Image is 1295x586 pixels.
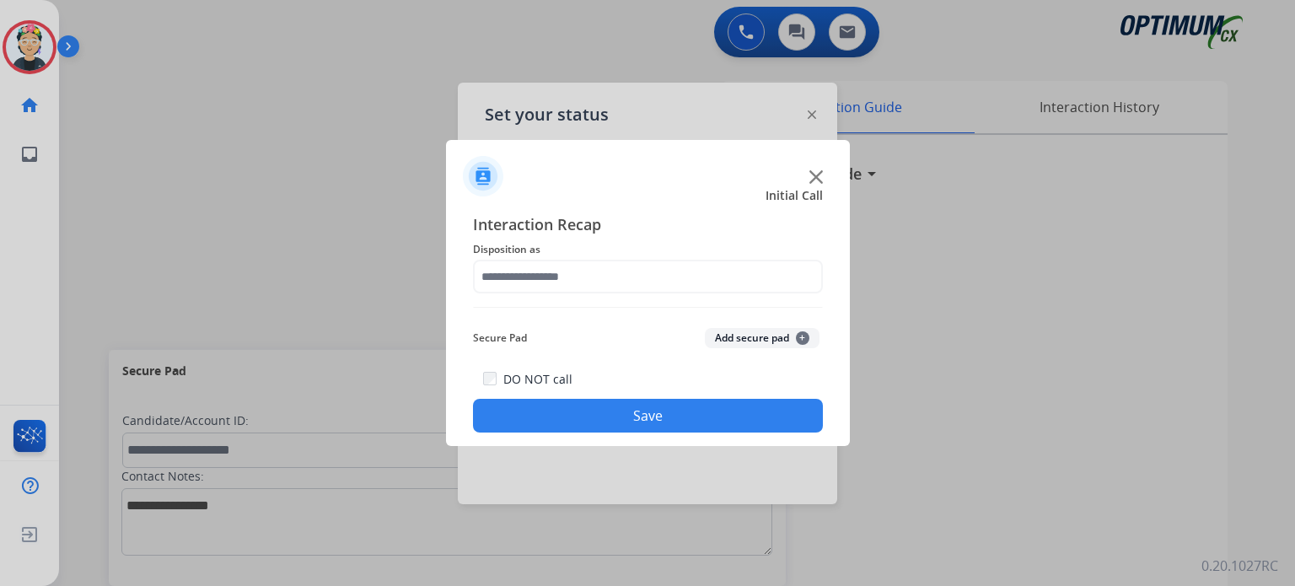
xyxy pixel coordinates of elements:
span: Disposition as [473,239,823,260]
img: contact-recap-line.svg [473,307,823,308]
span: Initial Call [766,187,823,204]
img: contactIcon [463,156,503,196]
span: Secure Pad [473,328,527,348]
button: Save [473,399,823,433]
p: 0.20.1027RC [1201,556,1278,576]
span: Interaction Recap [473,212,823,239]
label: DO NOT call [503,371,572,388]
span: + [796,331,809,345]
button: Add secure pad+ [705,328,819,348]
